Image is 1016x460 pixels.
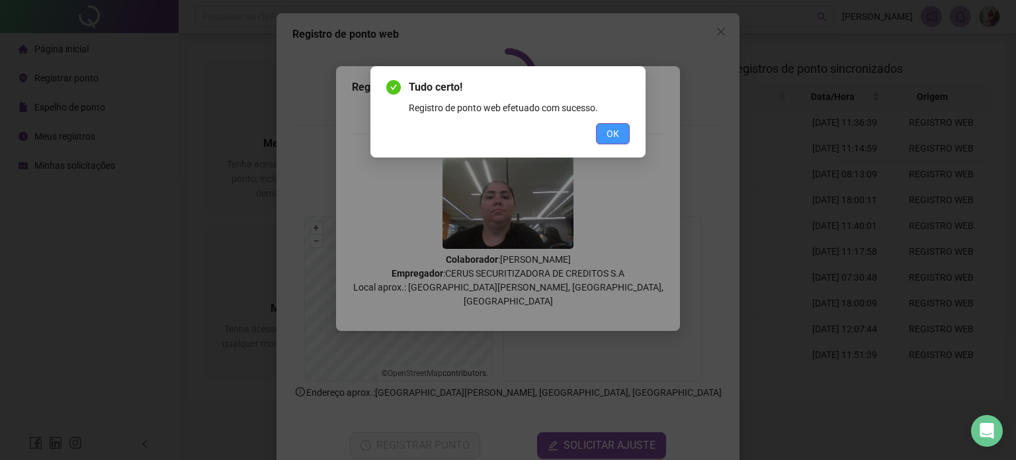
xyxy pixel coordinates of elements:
[596,123,630,144] button: OK
[971,415,1003,447] div: Open Intercom Messenger
[409,101,630,115] div: Registro de ponto web efetuado com sucesso.
[607,126,619,141] span: OK
[409,79,630,95] span: Tudo certo!
[386,80,401,95] span: check-circle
